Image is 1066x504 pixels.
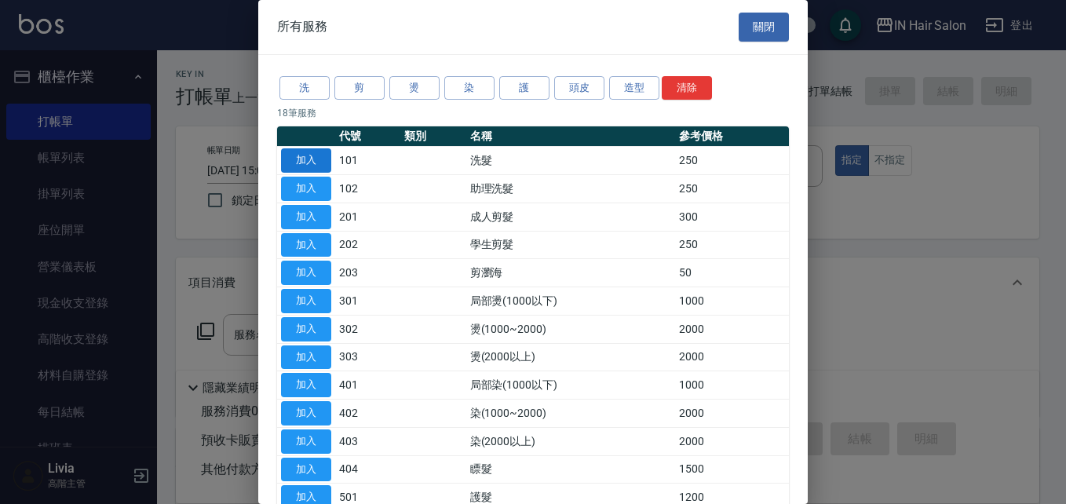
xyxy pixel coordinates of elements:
p: 18 筆服務 [277,106,789,120]
button: 清除 [662,76,712,100]
td: 瞟髮 [466,455,676,484]
td: 250 [675,175,789,203]
button: 護 [499,76,549,100]
button: 加入 [281,148,331,173]
button: 洗 [279,76,330,100]
td: 染(1000~2000) [466,400,676,428]
td: 助理洗髮 [466,175,676,203]
button: 染 [444,76,495,100]
td: 學生剪髮 [466,231,676,259]
td: 洗髮 [466,147,676,175]
td: 局部燙(1000以下) [466,287,676,316]
td: 302 [335,315,400,343]
td: 402 [335,400,400,428]
th: 名稱 [466,126,676,147]
span: 所有服務 [277,19,327,35]
button: 加入 [281,177,331,201]
td: 1000 [675,287,789,316]
th: 參考價格 [675,126,789,147]
td: 201 [335,203,400,231]
td: 203 [335,259,400,287]
button: 加入 [281,205,331,229]
td: 102 [335,175,400,203]
td: 剪瀏海 [466,259,676,287]
td: 局部染(1000以下) [466,371,676,400]
td: 2000 [675,427,789,455]
td: 401 [335,371,400,400]
button: 造型 [609,76,659,100]
button: 燙 [389,76,440,100]
td: 1000 [675,371,789,400]
td: 燙(1000~2000) [466,315,676,343]
button: 加入 [281,401,331,425]
button: 加入 [281,458,331,482]
td: 303 [335,343,400,371]
th: 代號 [335,126,400,147]
td: 1500 [675,455,789,484]
td: 2000 [675,315,789,343]
td: 2000 [675,400,789,428]
button: 加入 [281,373,331,397]
td: 202 [335,231,400,259]
td: 250 [675,147,789,175]
th: 類別 [400,126,465,147]
button: 加入 [281,317,331,341]
td: 250 [675,231,789,259]
button: 加入 [281,429,331,454]
button: 加入 [281,261,331,285]
td: 50 [675,259,789,287]
td: 404 [335,455,400,484]
button: 頭皮 [554,76,604,100]
td: 403 [335,427,400,455]
td: 301 [335,287,400,316]
td: 2000 [675,343,789,371]
button: 加入 [281,233,331,257]
td: 101 [335,147,400,175]
button: 加入 [281,345,331,370]
button: 關閉 [739,13,789,42]
button: 剪 [334,76,385,100]
td: 成人剪髮 [466,203,676,231]
td: 300 [675,203,789,231]
td: 染(2000以上) [466,427,676,455]
button: 加入 [281,289,331,313]
td: 燙(2000以上) [466,343,676,371]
